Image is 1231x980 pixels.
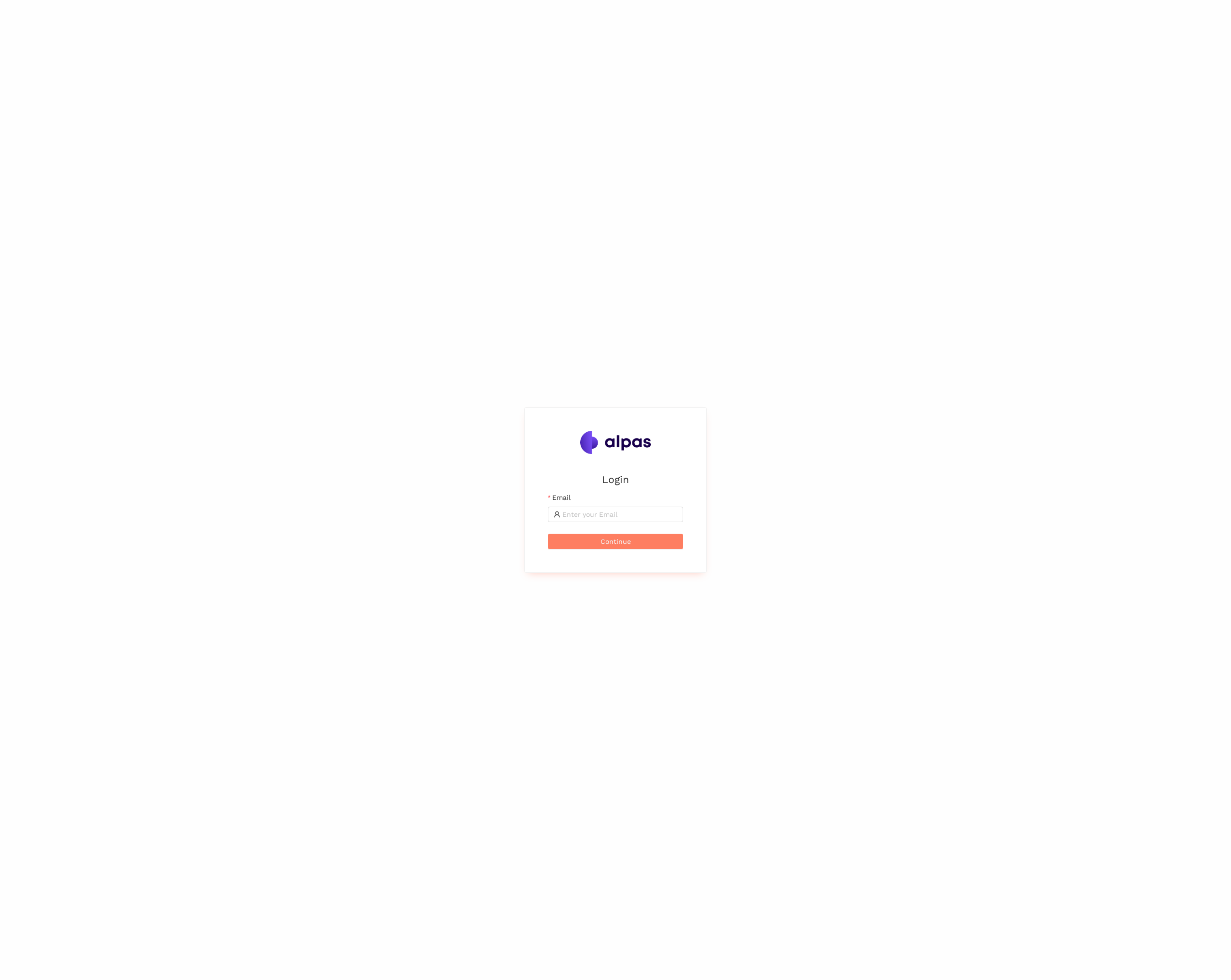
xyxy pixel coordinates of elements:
[554,511,560,518] span: user
[548,471,683,487] h2: Login
[580,431,651,454] img: Alpas.ai Logo
[548,492,571,503] label: Email
[562,509,677,520] input: Email
[601,536,631,547] span: Continue
[548,534,683,549] button: Continue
